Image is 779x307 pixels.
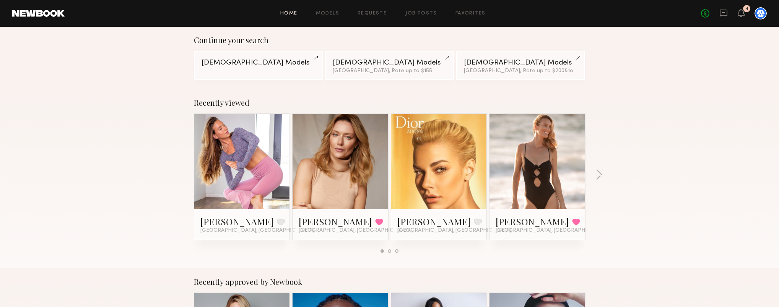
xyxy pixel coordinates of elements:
a: Requests [358,11,387,16]
span: [GEOGRAPHIC_DATA], [GEOGRAPHIC_DATA] [200,228,314,234]
a: Favorites [455,11,486,16]
a: Job Posts [405,11,437,16]
span: [GEOGRAPHIC_DATA], [GEOGRAPHIC_DATA] [299,228,413,234]
a: [PERSON_NAME] [299,215,372,228]
div: [GEOGRAPHIC_DATA], Rate up to $200 [464,68,577,74]
a: Models [316,11,339,16]
a: [PERSON_NAME] [200,215,274,228]
a: Home [280,11,298,16]
a: [DEMOGRAPHIC_DATA] Models [194,51,323,80]
span: & 1 other filter [564,68,597,73]
div: Recently approved by Newbook [194,277,585,286]
div: Continue your search [194,36,585,45]
a: [DEMOGRAPHIC_DATA] Models[GEOGRAPHIC_DATA], Rate up to $155 [325,51,454,80]
div: [DEMOGRAPHIC_DATA] Models [333,59,446,66]
span: [GEOGRAPHIC_DATA], [GEOGRAPHIC_DATA] [397,228,511,234]
div: [DEMOGRAPHIC_DATA] Models [464,59,577,66]
div: Recently viewed [194,98,585,107]
a: [PERSON_NAME] [397,215,471,228]
a: [PERSON_NAME] [496,215,569,228]
div: 4 [745,7,748,11]
div: [DEMOGRAPHIC_DATA] Models [202,59,315,66]
span: [GEOGRAPHIC_DATA], [GEOGRAPHIC_DATA] [496,228,610,234]
a: [DEMOGRAPHIC_DATA] Models[GEOGRAPHIC_DATA], Rate up to $200&1other filter [456,51,585,80]
div: [GEOGRAPHIC_DATA], Rate up to $155 [333,68,446,74]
